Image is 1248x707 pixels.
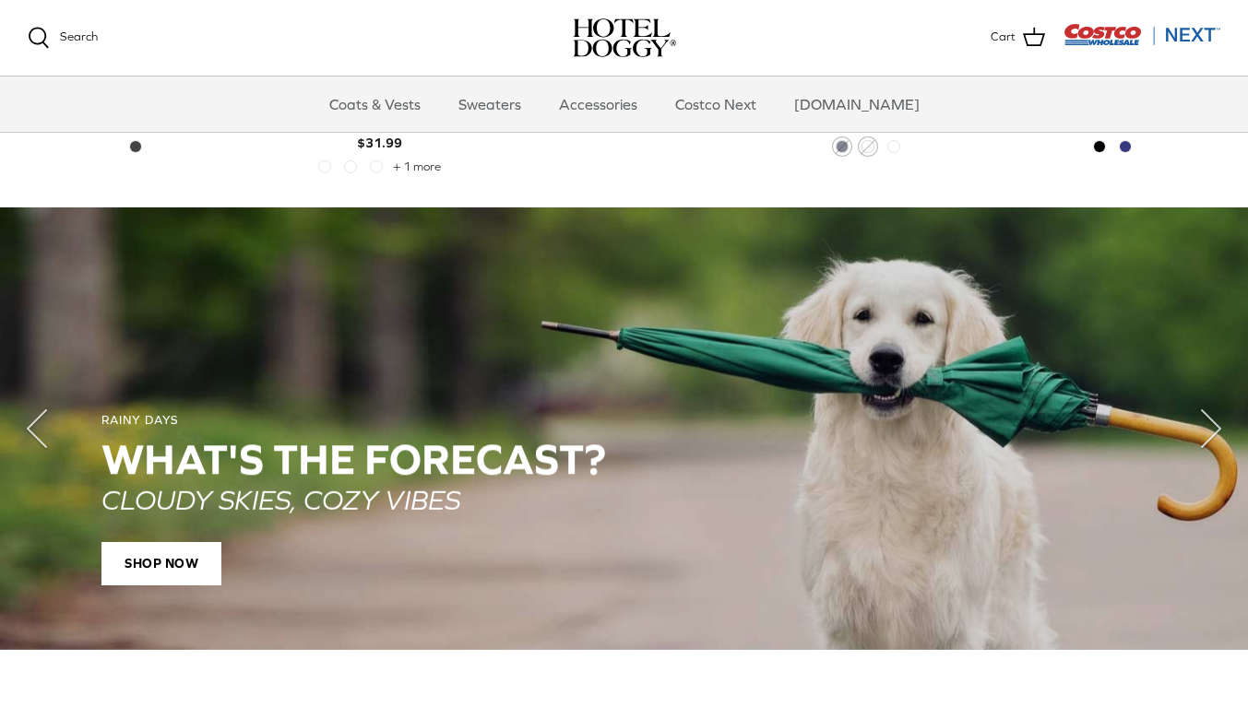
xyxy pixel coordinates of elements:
a: Visit Costco Next [1064,35,1220,49]
a: [DOMAIN_NAME] [778,77,936,132]
a: Costco Next [659,77,773,132]
button: Next [1174,392,1248,465]
span: SHOP NOW [101,542,221,586]
img: Costco Next [1064,23,1220,46]
img: hoteldoggycom [573,18,676,57]
span: Search [60,29,98,43]
span: Cart [991,28,1016,47]
div: RAINY DAYS [101,413,1147,429]
a: Coats & Vests [313,77,437,132]
a: Accessories [542,77,654,132]
a: Search [28,27,98,49]
a: Sweaters [442,77,538,132]
a: hoteldoggy.com hoteldoggycom [573,18,676,57]
h2: WHAT'S THE Forecast? [101,436,1147,483]
span: + 1 more [393,160,441,173]
a: Cart [991,26,1045,50]
em: CLOUDY SKIES, COZY VIBES [101,484,460,515]
b: $31.99 [343,112,416,149]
